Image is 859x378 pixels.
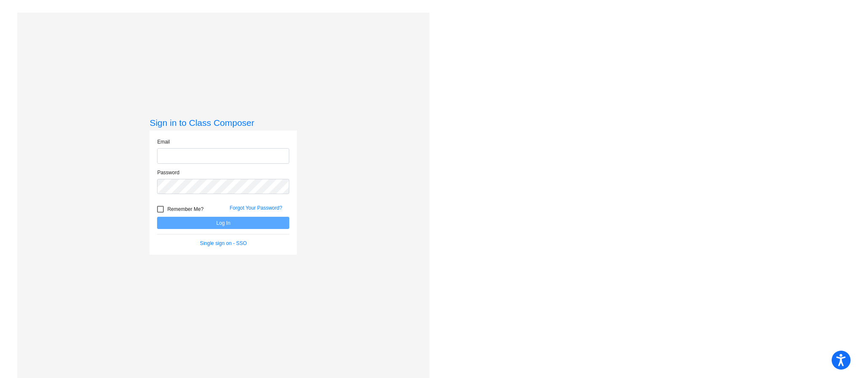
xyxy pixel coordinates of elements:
[157,217,289,229] button: Log In
[149,117,297,128] h3: Sign in to Class Composer
[229,205,282,211] a: Forgot Your Password?
[157,169,179,176] label: Password
[157,138,170,146] label: Email
[200,240,247,246] a: Single sign on - SSO
[167,204,203,214] span: Remember Me?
